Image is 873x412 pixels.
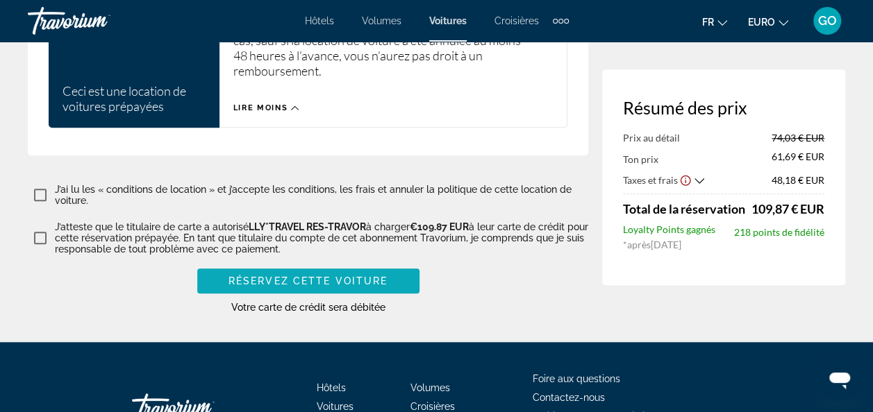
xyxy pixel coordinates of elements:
span: Total de la réservation [623,201,745,216]
span: LLY*TRAVEL RES-TRAVOR [249,221,366,232]
span: 61,69 € EUR [772,151,824,166]
span: Prix au détail [623,132,680,144]
a: Contactez-nous [533,392,605,403]
a: Croisières [494,15,539,26]
a: Croisières [410,401,455,412]
a: Volumes [362,15,401,26]
span: €109.87 EUR [410,221,469,232]
div: 109,87 € EUR [751,201,824,216]
span: Fr [702,17,714,28]
span: EURO [748,17,775,28]
span: Réservez cette voiture [228,275,388,286]
span: Ton prix [623,153,658,165]
button: Afficher la répartition des taxes et des frais [623,173,704,187]
a: Voitures [429,15,467,26]
span: Taxes et frais [623,174,678,186]
span: J’ai lu les « conditions de location » et j’accepte les conditions, les frais et annuler la polit... [55,184,572,206]
a: Hôtels [305,15,334,26]
a: Hôtels [317,382,346,393]
button: Réservez cette voiture [197,268,419,293]
span: après [627,239,651,250]
a: Foire aux questions [533,373,620,384]
button: Afficher l’avis de non-responsabilité sur les taxes et les frais [679,173,692,186]
button: Menu utilisateur [809,6,845,35]
div: Ceci est une location de voitures prépayées [63,83,206,114]
font: 74,03 € EUR [772,132,824,144]
font: 48,18 € EUR [772,174,824,186]
button: Changer la langue [702,12,727,32]
span: Votre carte de crédit sera débitée [231,302,385,313]
button: Lire moins [233,103,299,113]
span: GO [818,14,837,28]
font: [DATE] [627,239,681,250]
span: Lire moins [233,103,288,112]
h3: Résumé des prix [623,97,824,118]
button: Changer de devise [748,12,788,32]
button: Éléments de navigation supplémentaires [553,10,569,32]
p: J’atteste que le titulaire de carte a autorisé à charger à leur carte de crédit pour cette réserv... [55,221,588,255]
a: Travorium [28,3,167,39]
span: Loyalty Points gagnés [623,223,715,239]
a: Voitures [317,401,354,412]
a: Volumes [410,382,450,393]
iframe: Bouton de lancement de la fenêtre de messagerie [817,357,862,401]
span: 218 points de fidélité [734,226,824,238]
